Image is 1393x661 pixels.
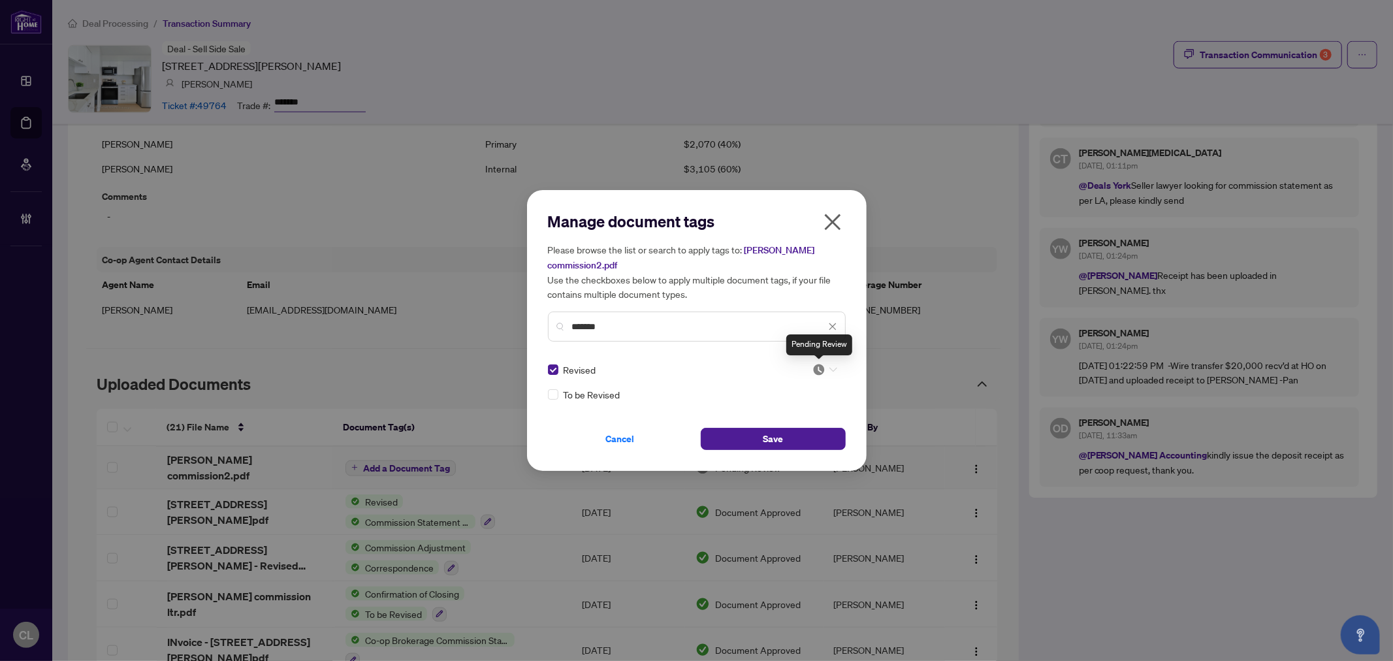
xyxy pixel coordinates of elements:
[606,428,635,449] span: Cancel
[548,242,846,301] h5: Please browse the list or search to apply tags to: Use the checkboxes below to apply multiple doc...
[828,322,837,331] span: close
[701,428,846,450] button: Save
[822,212,843,233] span: close
[812,363,837,376] span: Pending Review
[564,363,596,377] span: Revised
[1341,615,1380,654] button: Open asap
[786,334,852,355] div: Pending Review
[812,363,825,376] img: status
[548,428,693,450] button: Cancel
[763,428,783,449] span: Save
[564,387,620,402] span: To be Revised
[548,211,846,232] h2: Manage document tags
